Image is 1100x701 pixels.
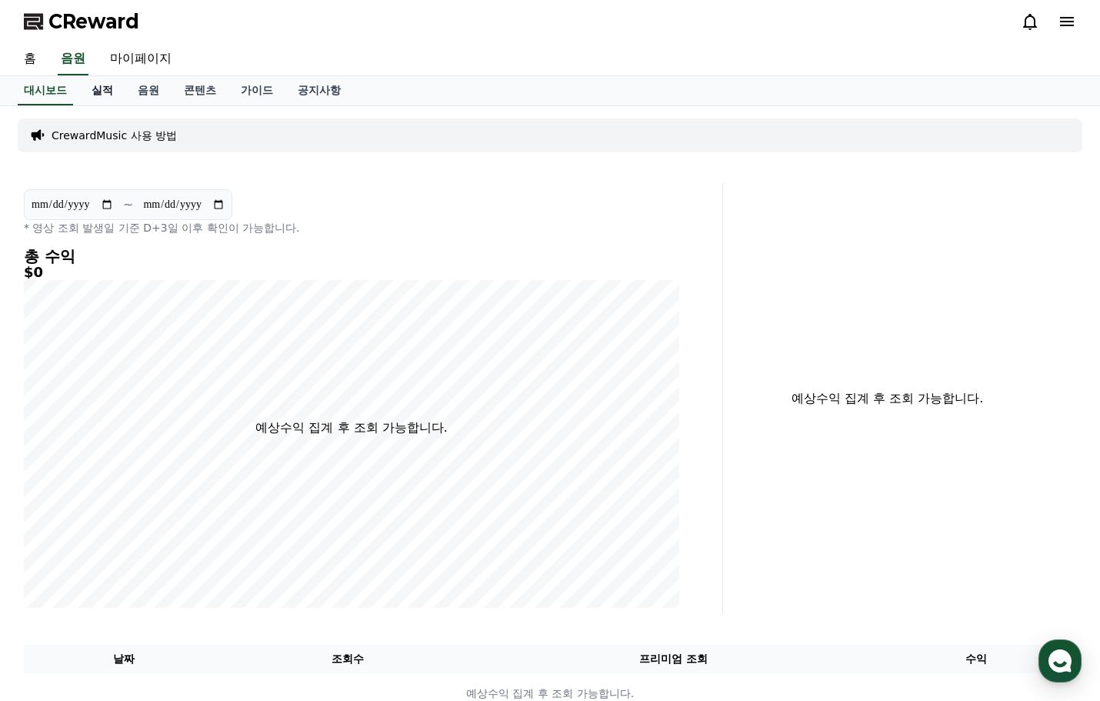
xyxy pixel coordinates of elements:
[18,76,73,105] a: 대시보드
[98,43,184,75] a: 마이페이지
[52,128,177,143] a: CrewardMusic 사용 방법
[285,76,353,105] a: 공지사항
[102,488,198,526] a: 대화
[48,511,58,523] span: 홈
[875,645,1076,673] th: 수익
[228,76,285,105] a: 가이드
[198,488,295,526] a: 설정
[125,76,172,105] a: 음원
[12,43,48,75] a: 홈
[24,220,679,235] p: * 영상 조회 발생일 기준 D+3일 이후 확인이 가능합니다.
[123,195,133,214] p: ~
[225,645,472,673] th: 조회수
[79,76,125,105] a: 실적
[172,76,228,105] a: 콘텐츠
[5,488,102,526] a: 홈
[24,9,139,34] a: CReward
[472,645,875,673] th: 프리미엄 조회
[48,9,139,34] span: CReward
[735,389,1039,408] p: 예상수익 집계 후 조회 가능합니다.
[24,265,679,280] h5: $0
[238,511,256,523] span: 설정
[24,248,679,265] h4: 총 수익
[141,512,159,524] span: 대화
[24,645,225,673] th: 날짜
[255,419,447,437] p: 예상수익 집계 후 조회 가능합니다.
[58,43,88,75] a: 음원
